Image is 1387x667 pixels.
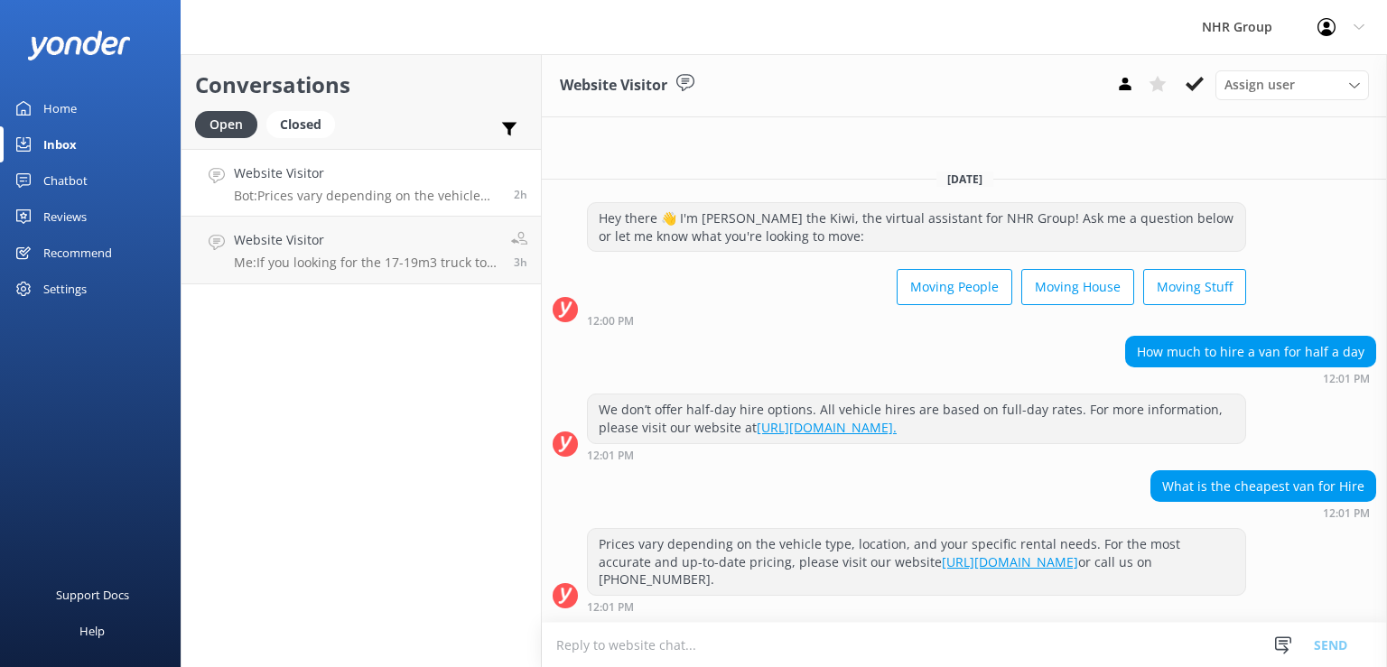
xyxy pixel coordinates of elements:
a: Closed [266,114,344,134]
h4: Website Visitor [234,230,498,250]
button: Moving House [1021,269,1134,305]
div: Sep 03 2025 12:01pm (UTC +12:00) Pacific/Auckland [587,449,1246,461]
button: Moving People [897,269,1012,305]
p: Bot: Prices vary depending on the vehicle type, location, and your specific rental needs. For the... [234,188,500,204]
a: Website VisitorMe:If you looking for the 17-19m3 truck to 21m3 truck it will be $295 a day includ... [182,217,541,284]
a: Website VisitorBot:Prices vary depending on the vehicle type, location, and your specific rental ... [182,149,541,217]
div: Support Docs [56,577,129,613]
p: Me: If you looking for the 17-19m3 truck to 21m3 truck it will be $295 a day including GST, unlim... [234,255,498,271]
span: Sep 03 2025 10:39am (UTC +12:00) Pacific/Auckland [514,255,527,270]
div: Hey there 👋 I'm [PERSON_NAME] the Kiwi, the virtual assistant for NHR Group! Ask me a question be... [588,203,1245,251]
h4: Website Visitor [234,163,500,183]
div: Settings [43,271,87,307]
a: Open [195,114,266,134]
div: Sep 03 2025 12:01pm (UTC +12:00) Pacific/Auckland [1125,372,1376,384]
div: Home [43,90,77,126]
span: Sep 03 2025 12:01pm (UTC +12:00) Pacific/Auckland [514,187,527,202]
div: Chatbot [43,162,88,199]
div: Sep 03 2025 12:01pm (UTC +12:00) Pacific/Auckland [1150,506,1376,519]
strong: 12:00 PM [587,316,634,327]
strong: 12:01 PM [587,450,634,461]
a: [URL][DOMAIN_NAME]. [757,419,897,436]
div: Open [195,111,257,138]
div: Help [79,613,105,649]
span: [DATE] [936,171,993,187]
div: Assign User [1215,70,1369,99]
div: We don’t offer half-day hire options. All vehicle hires are based on full-day rates. For more inf... [588,394,1245,442]
div: How much to hire a van for half a day [1126,337,1375,367]
button: Moving Stuff [1143,269,1246,305]
strong: 12:01 PM [1323,508,1370,519]
strong: 12:01 PM [587,602,634,613]
h2: Conversations [195,68,527,102]
span: Assign user [1224,75,1295,95]
div: Recommend [43,235,112,271]
div: Sep 03 2025 12:01pm (UTC +12:00) Pacific/Auckland [587,600,1246,613]
div: Inbox [43,126,77,162]
div: What is the cheapest van for Hire [1151,471,1375,502]
div: Reviews [43,199,87,235]
img: yonder-white-logo.png [27,31,131,60]
strong: 12:01 PM [1323,374,1370,384]
div: Closed [266,111,335,138]
a: [URL][DOMAIN_NAME] [942,553,1078,570]
div: Sep 03 2025 12:00pm (UTC +12:00) Pacific/Auckland [587,314,1246,327]
h3: Website Visitor [560,74,667,97]
div: Prices vary depending on the vehicle type, location, and your specific rental needs. For the most... [588,529,1245,595]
